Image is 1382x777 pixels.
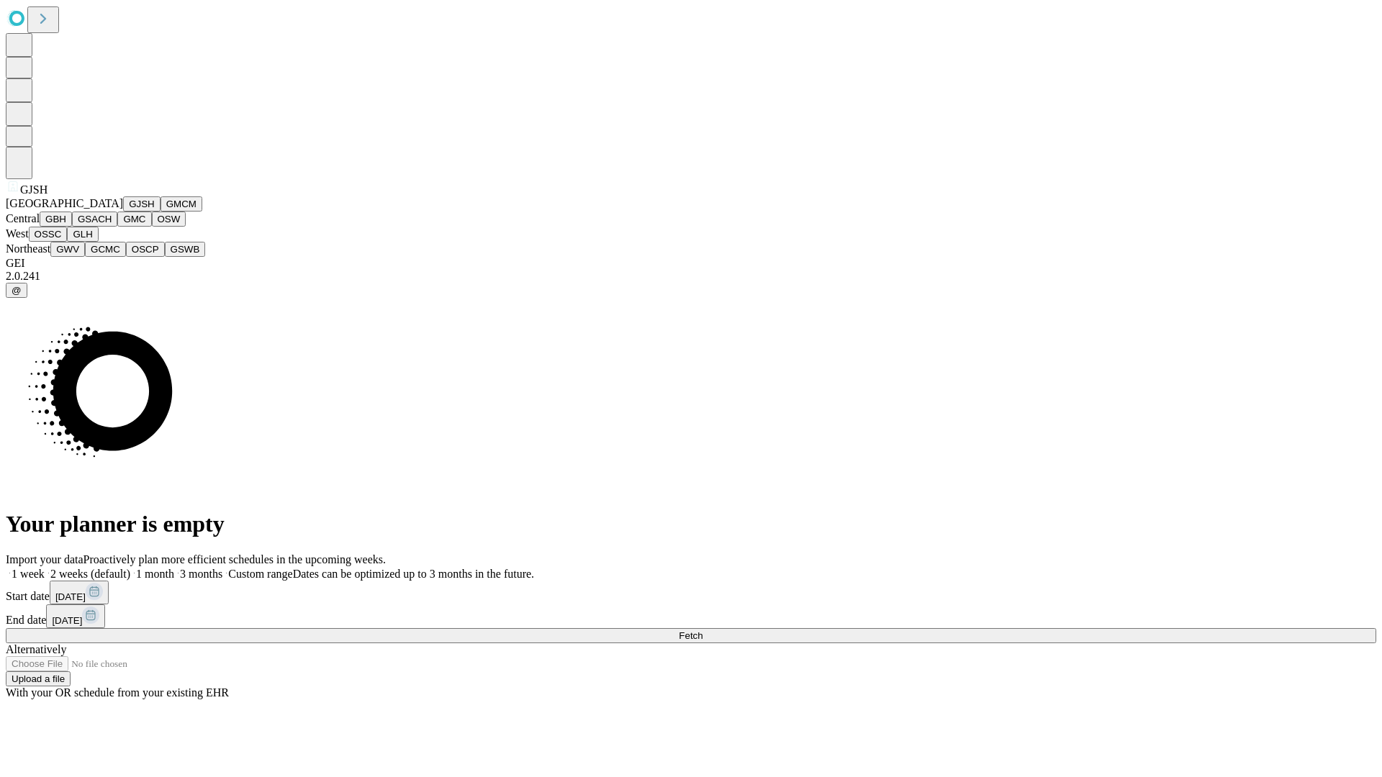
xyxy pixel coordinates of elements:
[161,196,202,212] button: GMCM
[293,568,534,580] span: Dates can be optimized up to 3 months in the future.
[12,285,22,296] span: @
[6,242,50,255] span: Northeast
[40,212,72,227] button: GBH
[29,227,68,242] button: OSSC
[6,212,40,224] span: Central
[6,581,1376,604] div: Start date
[6,197,123,209] span: [GEOGRAPHIC_DATA]
[123,196,161,212] button: GJSH
[6,604,1376,628] div: End date
[228,568,292,580] span: Custom range
[152,212,186,227] button: OSW
[6,511,1376,537] h1: Your planner is empty
[6,257,1376,270] div: GEI
[52,615,82,626] span: [DATE]
[679,630,703,641] span: Fetch
[6,643,66,655] span: Alternatively
[46,604,105,628] button: [DATE]
[20,183,48,196] span: GJSH
[6,553,83,565] span: Import your data
[72,212,117,227] button: GSACH
[165,242,206,257] button: GSWB
[50,242,85,257] button: GWV
[136,568,174,580] span: 1 month
[180,568,222,580] span: 3 months
[85,242,126,257] button: GCMC
[117,212,151,227] button: GMC
[6,283,27,298] button: @
[6,227,29,240] span: West
[6,671,71,686] button: Upload a file
[50,568,130,580] span: 2 weeks (default)
[50,581,109,604] button: [DATE]
[126,242,165,257] button: OSCP
[12,568,45,580] span: 1 week
[55,591,86,602] span: [DATE]
[6,686,229,699] span: With your OR schedule from your existing EHR
[6,270,1376,283] div: 2.0.241
[83,553,386,565] span: Proactively plan more efficient schedules in the upcoming weeks.
[6,628,1376,643] button: Fetch
[67,227,98,242] button: GLH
